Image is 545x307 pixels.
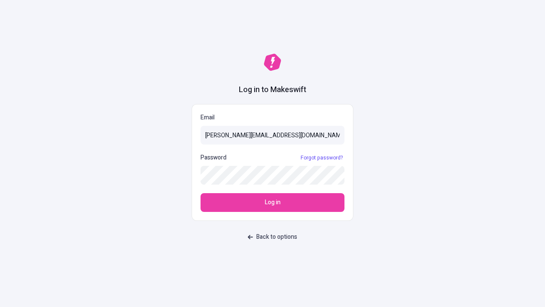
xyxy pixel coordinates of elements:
[201,153,227,162] p: Password
[265,198,281,207] span: Log in
[201,193,344,212] button: Log in
[201,126,344,145] input: Email
[256,232,297,242] span: Back to options
[243,229,302,245] button: Back to options
[239,84,306,96] h1: Log in to Makeswift
[299,154,344,161] a: Forgot password?
[201,113,344,122] p: Email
